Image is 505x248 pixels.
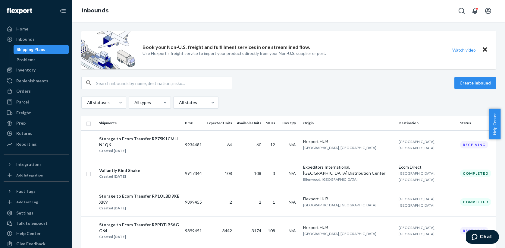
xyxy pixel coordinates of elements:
div: Prep [16,120,26,126]
span: [GEOGRAPHIC_DATA], [GEOGRAPHIC_DATA] [303,203,376,207]
span: N/A [289,142,296,147]
div: Inbounds [16,36,35,42]
th: Destination [396,116,458,130]
td: 9917344 [183,159,204,188]
div: Help Center [16,231,41,237]
th: Origin [301,116,397,130]
a: Shipping Plans [14,45,69,54]
button: Open notifications [469,5,481,17]
div: Flexport HUB [303,138,394,145]
td: 9899451 [183,216,204,245]
iframe: Opens a widget where you can chat to one of our agents [466,230,499,245]
input: All states [178,100,179,106]
div: Home [16,26,28,32]
div: Completed [460,170,491,177]
div: Inventory [16,67,36,73]
th: Status [458,116,496,130]
div: Give Feedback [16,241,45,247]
div: Orders [16,88,31,94]
button: Close Navigation [57,5,69,17]
a: Reporting [4,139,69,149]
span: 108 [268,228,275,233]
div: Parcel [16,99,29,105]
p: Use Flexport’s freight service to import your products directly from your Non-U.S. supplier or port. [143,50,326,56]
a: Help Center [4,229,69,238]
div: Ecom Direct [399,164,455,170]
a: Home [4,24,69,34]
div: Flexport HUB [303,196,394,202]
span: N/A [289,171,296,176]
div: Storage to Ecom Transfer RPPDTJB5AGG64 [99,222,180,234]
th: Shipments [96,116,183,130]
div: Storage to Ecom Transfer RP7SK1CMHN1QK [99,136,180,148]
div: Expeditors International, [GEOGRAPHIC_DATA] Distribution Center [303,164,394,176]
div: Receiving [460,141,488,148]
div: Completed [460,198,491,206]
button: Help Center [489,109,500,139]
span: 2 [259,199,261,205]
div: Valiantly Kind Snake [99,167,140,173]
button: Integrations [4,160,69,169]
div: Returns [16,130,32,136]
img: Flexport logo [7,8,32,14]
span: N/A [289,228,296,233]
div: Storage to Ecom Transfer RP1OLBD9XEXK9 [99,193,180,205]
div: Shipping Plans [17,46,45,52]
a: Inbounds [82,7,108,14]
span: 64 [227,142,232,147]
a: Problems [14,55,69,65]
button: Watch video [448,46,480,54]
a: Add Fast Tag [4,199,69,206]
span: [GEOGRAPHIC_DATA], [GEOGRAPHIC_DATA] [303,145,376,150]
span: [GEOGRAPHIC_DATA], [GEOGRAPHIC_DATA] [399,225,435,236]
th: Box Qty [280,116,301,130]
th: PO# [183,116,204,130]
span: 3174 [252,228,261,233]
span: Ellenwood, [GEOGRAPHIC_DATA] [303,177,358,182]
div: Talk to Support [16,220,48,226]
span: [GEOGRAPHIC_DATA], [GEOGRAPHIC_DATA] [399,171,435,182]
div: Created [DATE] [99,173,140,180]
a: Add Integration [4,172,69,179]
span: [GEOGRAPHIC_DATA], [GEOGRAPHIC_DATA] [303,231,376,236]
ol: breadcrumbs [77,2,113,20]
button: Open Search Box [456,5,468,17]
div: Problems [17,57,36,63]
button: Open account menu [482,5,494,17]
a: Prep [4,118,69,128]
input: Search inbounds by name, destination, msku... [96,77,232,89]
div: Flexport HUB [303,224,394,231]
div: Add Fast Tag [16,199,38,205]
button: Close [481,46,489,54]
span: 2 [230,199,232,205]
div: Reporting [16,141,36,147]
a: Inbounds [4,34,69,44]
div: Created [DATE] [99,148,180,154]
div: Created [DATE] [99,205,180,211]
div: Integrations [16,161,42,167]
a: Replenishments [4,76,69,86]
span: 3442 [222,228,232,233]
td: 9899455 [183,188,204,216]
td: 9934481 [183,130,204,159]
div: Freight [16,110,31,116]
a: Orders [4,86,69,96]
div: Fast Tags [16,188,36,194]
a: Parcel [4,97,69,107]
p: Book your Non-U.S. freight and fulfillment services in one streamlined flow. [143,44,310,51]
input: All statuses [86,100,87,106]
span: 108 [225,171,232,176]
span: 60 [256,142,261,147]
span: [GEOGRAPHIC_DATA], [GEOGRAPHIC_DATA] [399,197,435,208]
span: N/A [289,199,296,205]
th: SKUs [264,116,280,130]
span: 108 [254,171,261,176]
a: Returns [4,129,69,138]
button: Create inbound [454,77,496,89]
a: Settings [4,208,69,218]
button: Talk to Support [4,218,69,228]
button: Fast Tags [4,186,69,196]
th: Expected Units [204,116,234,130]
